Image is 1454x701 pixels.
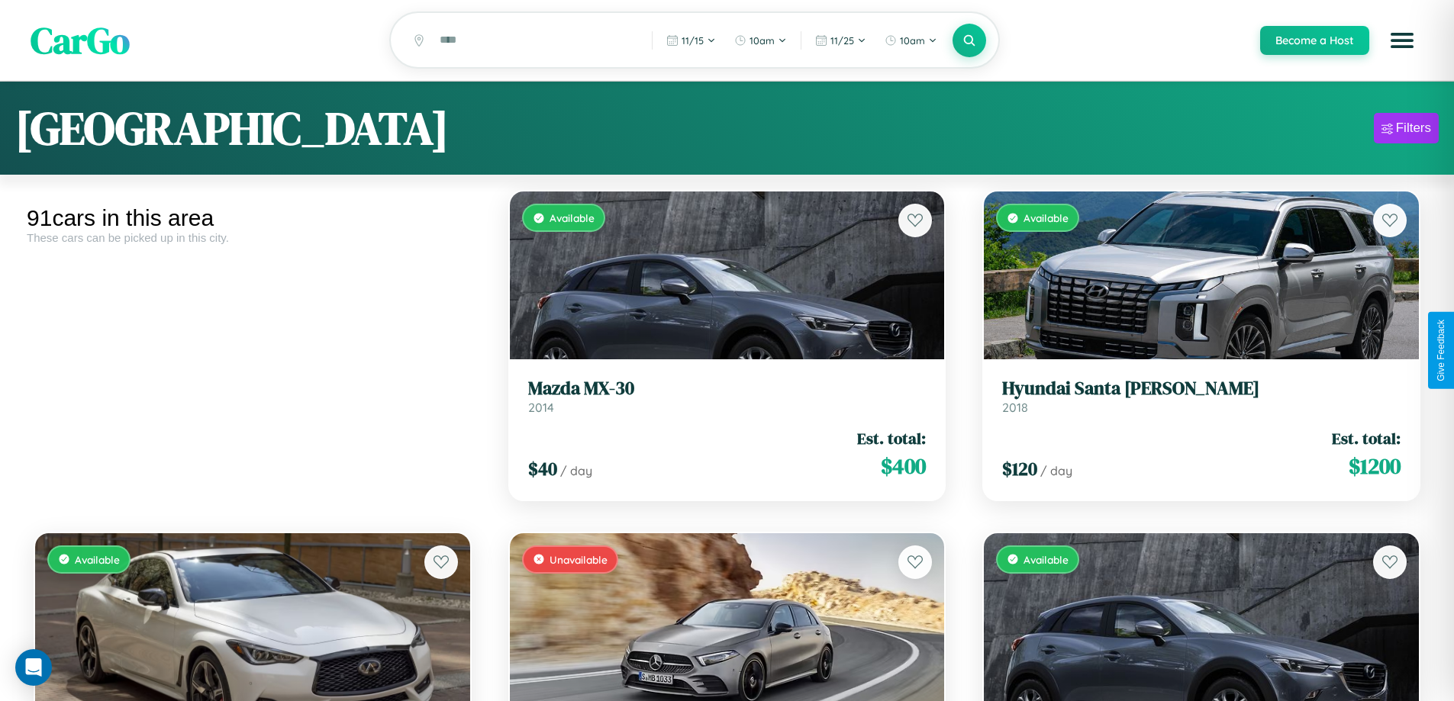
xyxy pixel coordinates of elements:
[31,15,130,66] span: CarGo
[15,97,449,159] h1: [GEOGRAPHIC_DATA]
[1024,553,1069,566] span: Available
[27,231,479,244] div: These cars can be picked up in this city.
[550,553,608,566] span: Unavailable
[1349,451,1401,481] span: $ 1200
[808,28,874,53] button: 11/25
[15,649,52,686] div: Open Intercom Messenger
[560,463,592,478] span: / day
[528,400,554,415] span: 2014
[27,205,479,231] div: 91 cars in this area
[727,28,795,53] button: 10am
[1260,26,1369,55] button: Become a Host
[1002,378,1401,400] h3: Hyundai Santa [PERSON_NAME]
[881,451,926,481] span: $ 400
[1396,121,1431,136] div: Filters
[528,456,557,481] span: $ 40
[830,34,854,47] span: 11 / 25
[1332,427,1401,449] span: Est. total:
[857,427,926,449] span: Est. total:
[1002,378,1401,415] a: Hyundai Santa [PERSON_NAME]2018
[1024,211,1069,224] span: Available
[550,211,595,224] span: Available
[1040,463,1072,478] span: / day
[1002,456,1037,481] span: $ 120
[528,378,927,400] h3: Mazda MX-30
[75,553,120,566] span: Available
[528,378,927,415] a: Mazda MX-302014
[1381,19,1423,62] button: Open menu
[1002,400,1028,415] span: 2018
[900,34,925,47] span: 10am
[1436,320,1446,381] div: Give Feedback
[1374,113,1439,143] button: Filters
[682,34,704,47] span: 11 / 15
[750,34,775,47] span: 10am
[877,28,945,53] button: 10am
[659,28,724,53] button: 11/15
